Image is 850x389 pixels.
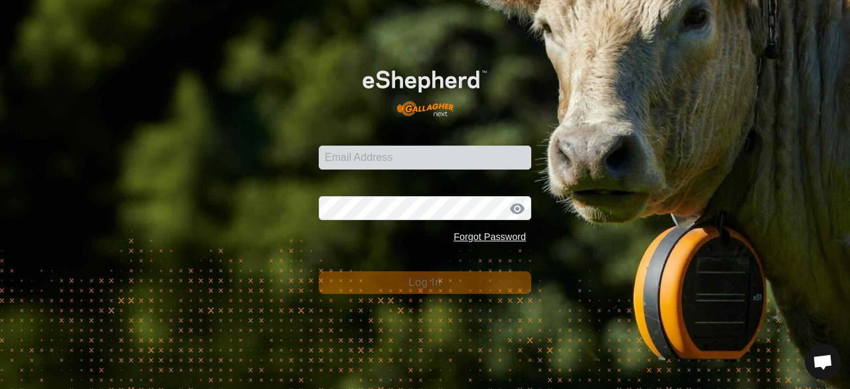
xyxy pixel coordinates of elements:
[340,53,510,125] img: E-shepherd Logo
[454,231,526,242] a: Forgot Password
[319,271,531,294] button: Log In
[319,146,531,170] input: Email Address
[805,344,841,380] div: Open chat
[408,277,441,288] span: Log In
